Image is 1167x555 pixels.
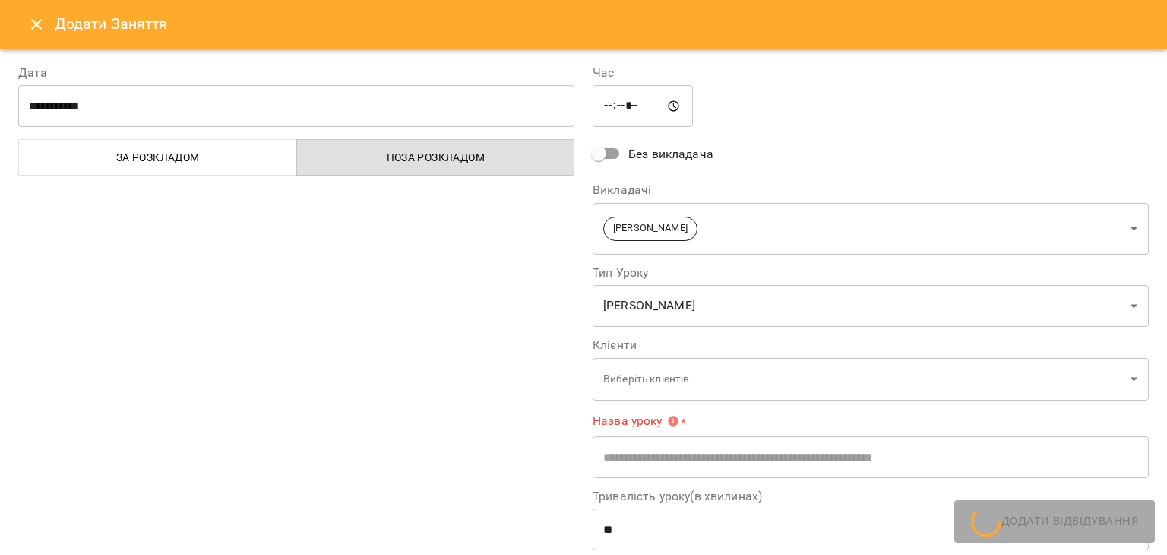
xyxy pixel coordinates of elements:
button: Поза розкладом [296,139,575,176]
label: Час [593,67,1149,79]
button: За розкладом [18,139,297,176]
label: Викладачі [593,184,1149,196]
label: Дата [18,67,574,79]
span: [PERSON_NAME] [604,221,697,236]
div: Виберіть клієнтів... [593,357,1149,401]
span: Без викладача [628,145,713,163]
h6: Додати Заняття [55,12,1149,36]
svg: Вкажіть назву уроку або виберіть клієнтів [667,415,679,427]
span: Назва уроку [593,415,679,427]
div: [PERSON_NAME] [593,202,1149,255]
label: Клієнти [593,339,1149,351]
span: За розкладом [28,148,288,166]
p: Виберіть клієнтів... [603,372,1124,387]
label: Тип Уроку [593,267,1149,279]
span: Поза розкладом [306,148,566,166]
label: Тривалість уроку(в хвилинах) [593,490,1149,503]
div: [PERSON_NAME] [593,285,1149,328]
button: Close [18,6,55,43]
